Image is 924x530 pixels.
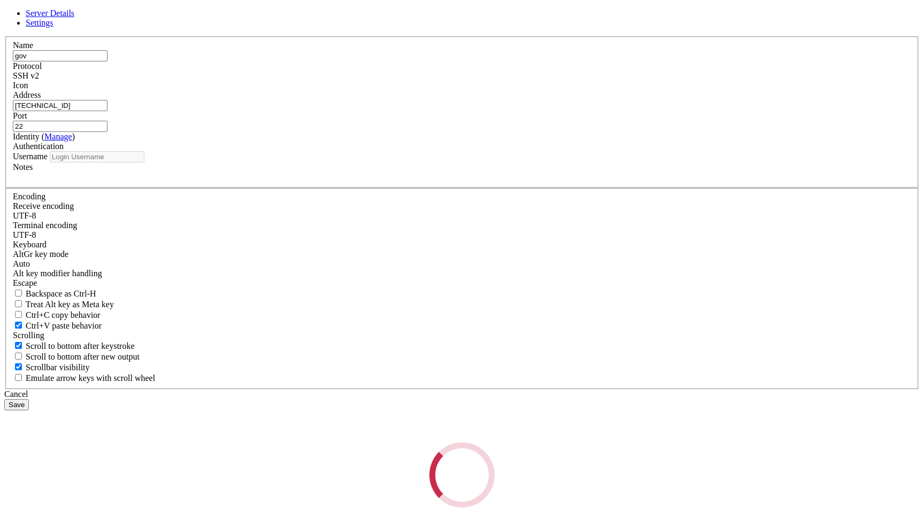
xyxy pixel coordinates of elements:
[13,61,42,71] label: Protocol
[4,4,784,12] x-row: Welcome to Ubuntu 24.04.3 LTS (GNU/Linux 6.8.0-71-generic x86_64)
[26,321,102,330] span: Ctrl+V paste behavior
[13,211,36,220] span: UTF-8
[15,374,22,381] input: Emulate arrow keys with scroll wheel
[13,100,107,111] input: Host Name or IP
[13,121,107,132] input: Port Number
[15,342,22,349] input: Scroll to bottom after keystroke
[26,363,90,372] span: Scrollbar visibility
[13,201,74,211] label: Set the expected encoding for data received from the host. If the encodings do not match, visual ...
[26,300,114,309] span: Treat Alt key as Meta key
[44,132,72,141] a: Manage
[15,353,22,360] input: Scroll to bottom after new output
[13,240,47,249] label: Keyboard
[13,142,64,151] label: Authentication
[15,363,22,370] input: Scrollbar visibility
[4,35,784,42] x-row: * Support: [URL][DOMAIN_NAME]
[15,311,22,318] input: Ctrl+C copy behavior
[13,230,911,240] div: UTF-8
[13,230,36,239] span: UTF-8
[13,278,37,287] span: Escape
[26,289,96,298] span: Backspace as Ctrl-H
[13,310,101,319] label: Ctrl-C copies if true, send ^C to host if false. Ctrl-Shift-C sends ^C to host if true, copies if...
[13,90,41,99] label: Address
[26,310,101,319] span: Ctrl+C copy behavior
[4,27,784,35] x-row: * Management: [URL][DOMAIN_NAME]
[4,50,57,58] span: admin@hurracan
[13,81,28,90] label: Icon
[13,363,90,372] label: The vertical scrollbar mode.
[15,322,22,329] input: Ctrl+V paste behavior
[26,341,135,350] span: Scroll to bottom after keystroke
[13,71,911,81] div: SSH v2
[13,162,33,172] label: Notes
[13,211,911,221] div: UTF-8
[15,290,22,297] input: Backspace as Ctrl-H
[13,132,75,141] label: Identity
[13,259,30,268] span: Auto
[420,433,505,518] div: Loading...
[13,321,102,330] label: Ctrl+V pastes if true, sends ^V to host if false. Ctrl+Shift+V sends ^V to host if true, pastes i...
[13,41,33,50] label: Name
[13,331,44,340] label: Scrolling
[13,300,114,309] label: Whether the Alt key acts as a Meta key or as a distinct Alt key.
[26,373,155,383] span: Emulate arrow keys with scroll wheel
[4,399,29,410] button: Save
[74,50,78,58] div: (18, 6)
[4,50,784,58] x-row: : $
[4,42,784,50] x-row: Last login: [DATE] from [TECHNICAL_ID]
[13,352,140,361] label: Scroll to bottom after new output.
[26,9,74,18] a: Server Details
[26,18,53,27] a: Settings
[13,259,911,269] div: Auto
[13,269,102,278] label: Controls how the Alt key is handled. Escape: Send an ESC prefix. 8-Bit: Add 128 to the typed char...
[60,50,64,58] span: ~
[26,352,140,361] span: Scroll to bottom after new output
[13,192,45,201] label: Encoding
[50,151,144,162] input: Login Username
[13,50,107,61] input: Server Name
[13,278,911,288] div: Escape
[13,250,68,259] label: Set the expected encoding for data received from the host. If the encodings do not match, visual ...
[4,20,784,27] x-row: * Documentation: [URL][DOMAIN_NAME]
[13,71,39,80] span: SSH v2
[13,289,96,298] label: If true, the backspace should send BS ('\x08', aka ^H). Otherwise the backspace key should send '...
[13,111,27,120] label: Port
[42,132,75,141] span: ( )
[4,389,920,399] div: Cancel
[13,341,135,350] label: Whether to scroll to the bottom on any keystroke.
[13,221,77,230] label: The default terminal encoding. ISO-2022 enables character map translations (like graphics maps). ...
[15,300,22,307] input: Treat Alt key as Meta key
[13,152,48,161] label: Username
[13,373,155,383] label: When using the alternative screen buffer, and DECCKM (Application Cursor Keys) is active, mouse w...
